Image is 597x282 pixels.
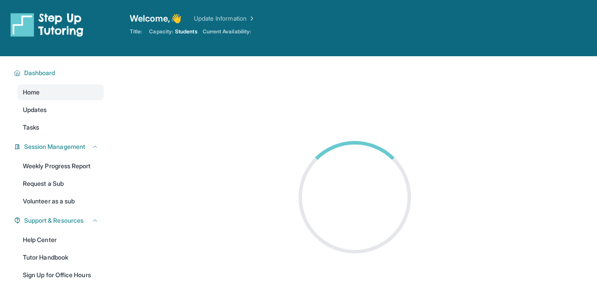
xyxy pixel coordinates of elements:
[23,88,40,97] span: Home
[11,12,84,37] img: logo
[175,28,197,35] span: Students
[21,216,98,225] button: Support & Resources
[21,69,98,77] button: Dashboard
[23,105,47,114] span: Updates
[130,28,142,35] span: Title:
[24,216,84,225] span: Support & Resources
[24,69,55,77] span: Dashboard
[194,14,255,23] a: Update Information
[18,119,104,135] a: Tasks
[21,142,98,151] button: Session Management
[149,28,173,35] span: Capacity:
[130,12,182,25] span: Welcome, 👋
[18,102,104,118] a: Updates
[24,142,85,151] span: Session Management
[23,123,39,132] span: Tasks
[18,84,104,100] a: Home
[18,193,104,209] a: Volunteer as a sub
[203,28,251,35] span: Current Availability:
[18,176,104,192] a: Request a Sub
[247,14,255,23] img: Chevron Right
[18,158,104,174] a: Weekly Progress Report
[18,249,104,265] a: Tutor Handbook
[18,232,104,248] a: Help Center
